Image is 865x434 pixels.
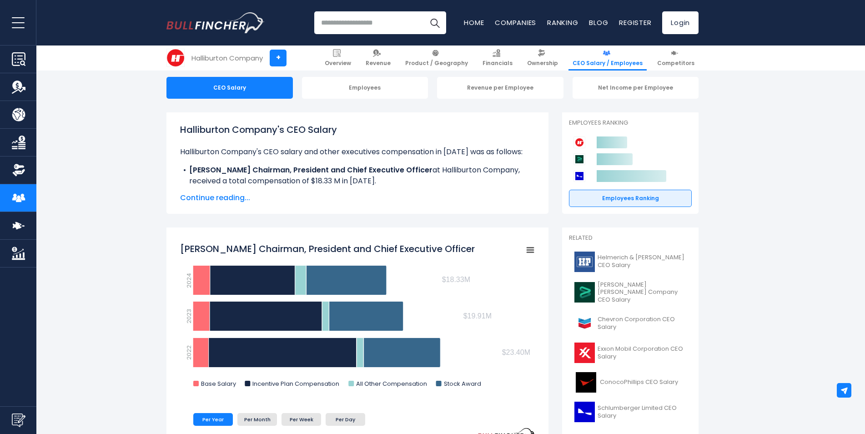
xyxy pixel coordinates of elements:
a: CEO Salary / Employees [568,45,647,71]
a: Companies [495,18,536,27]
svg: Jeffrey A. Miller Chairman, President and Chief Executive Officer [180,238,535,397]
a: Ranking [547,18,578,27]
div: CEO Salary [166,77,293,99]
b: [PERSON_NAME] Chairman, President and Chief Executive Officer [189,165,432,175]
li: Per Week [282,413,321,426]
div: Net Income per Employee [573,77,699,99]
a: + [270,50,287,66]
h1: Halliburton Company's CEO Salary [180,123,535,136]
a: Product / Geography [401,45,472,71]
li: Per Month [237,413,277,426]
a: Go to homepage [166,12,264,33]
li: at Halliburton Company, received a total compensation of $18.33 M in [DATE]. [180,165,535,187]
a: Helmerich & [PERSON_NAME] CEO Salary [569,249,692,274]
a: Schlumberger Limited CEO Salary [569,399,692,424]
a: Register [619,18,651,27]
text: All Other Compensation [356,379,427,388]
span: Chevron Corporation CEO Salary [598,316,686,331]
a: Overview [321,45,355,71]
a: Ownership [523,45,562,71]
img: COP logo [574,372,597,393]
a: Login [662,11,699,34]
img: Bullfincher logo [166,12,265,33]
div: Revenue per Employee [437,77,563,99]
a: Revenue [362,45,395,71]
span: Competitors [657,60,694,67]
span: Financials [483,60,513,67]
img: XOM logo [574,343,595,363]
span: Revenue [366,60,391,67]
text: Incentive Plan Compensation [252,379,339,388]
img: SLB logo [574,402,595,422]
span: Ownership [527,60,558,67]
span: Helmerich & [PERSON_NAME] CEO Salary [598,254,686,269]
div: Halliburton Company [191,53,263,63]
p: Employees Ranking [569,119,692,127]
text: Stock Award [444,379,481,388]
img: Schlumberger Limited competitors logo [573,170,585,182]
p: Halliburton Company's CEO salary and other executives compensation in [DATE] was as follows: [180,146,535,157]
tspan: $18.33M [442,276,470,283]
li: Per Day [326,413,365,426]
text: 2024 [185,273,193,288]
img: HAL logo [167,49,184,66]
span: Overview [325,60,351,67]
li: Per Year [193,413,233,426]
p: Related [569,234,692,242]
img: Baker Hughes Company competitors logo [573,153,585,165]
text: 2022 [185,345,193,360]
a: Competitors [653,45,699,71]
span: Product / Geography [405,60,468,67]
a: Home [464,18,484,27]
div: Employees [302,77,428,99]
a: Employees Ranking [569,190,692,207]
span: Continue reading... [180,192,535,203]
span: CEO Salary / Employees [573,60,643,67]
tspan: $19.91M [463,312,492,320]
a: Blog [589,18,608,27]
text: 2023 [185,309,193,323]
span: Exxon Mobil Corporation CEO Salary [598,345,686,361]
span: ConocoPhillips CEO Salary [600,378,678,386]
span: Schlumberger Limited CEO Salary [598,404,686,420]
img: Ownership [12,163,25,177]
text: Base Salary [201,379,236,388]
span: [PERSON_NAME] [PERSON_NAME] Company CEO Salary [598,281,686,304]
a: Chevron Corporation CEO Salary [569,311,692,336]
a: Exxon Mobil Corporation CEO Salary [569,340,692,365]
img: HP logo [574,252,595,272]
button: Search [423,11,446,34]
img: CVX logo [574,313,595,333]
img: BKR logo [574,282,595,303]
tspan: [PERSON_NAME] Chairman, President and Chief Executive Officer [180,242,475,255]
tspan: $23.40M [502,348,530,356]
a: Financials [478,45,517,71]
a: [PERSON_NAME] [PERSON_NAME] Company CEO Salary [569,279,692,307]
a: ConocoPhillips CEO Salary [569,370,692,395]
img: Halliburton Company competitors logo [573,136,585,148]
